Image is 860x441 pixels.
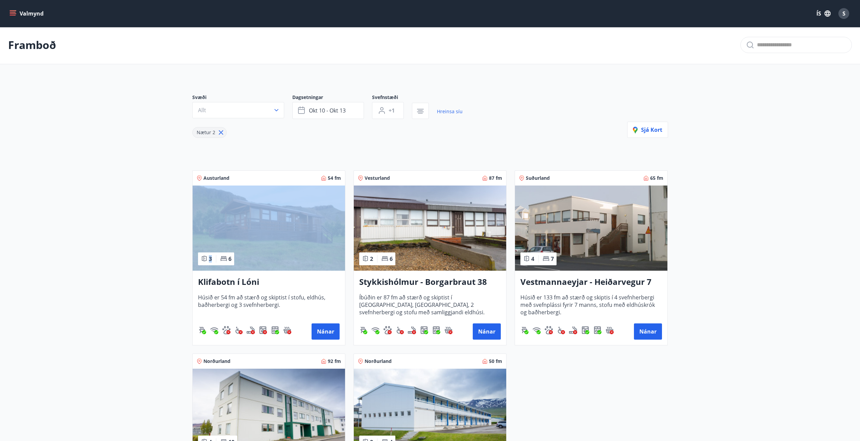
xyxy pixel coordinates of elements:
[292,102,364,119] button: okt 10 - okt 13
[198,106,206,114] span: Allt
[210,326,218,334] img: HJRyFFsYp6qjeUYhR4dAD8CaCEsnIFYZ05miwXoh.svg
[489,358,502,365] span: 50 fm
[198,294,340,316] span: Húsið er 54 fm að stærð og skiptist í stofu, eldhús, baðherbergi og 3 svefnherbergi.
[198,326,206,334] img: ZXjrS3QKesehq6nQAPjaRuRTI364z8ohTALB4wBr.svg
[192,127,227,138] div: Nætur 2
[312,323,340,340] button: Nánar
[247,326,255,334] div: Reykingar / Vape
[210,326,218,334] div: Þráðlaust net
[228,255,231,263] span: 6
[606,326,614,334] img: h89QDIuHlAdpqTriuIvuEWkTH976fOgBEOOeu1mi.svg
[359,326,367,334] div: Gasgrill
[520,326,529,334] img: ZXjrS3QKesehq6nQAPjaRuRTI364z8ohTALB4wBr.svg
[203,358,230,365] span: Norðurland
[235,326,243,334] div: Aðgengi fyrir hjólastól
[531,255,534,263] span: 4
[328,175,341,181] span: 54 fm
[384,326,392,334] div: Gæludýr
[309,107,346,114] span: okt 10 - okt 13
[259,326,267,334] img: Dl16BY4EX9PAW649lg1C3oBuIaAsR6QVDQBO2cTm.svg
[408,326,416,334] img: QNIUl6Cv9L9rHgMXwuzGLuiJOj7RKqxk9mBFPqjq.svg
[359,294,501,316] span: Íbúðin er 87 fm að stærð og skiptist í [GEOGRAPHIC_DATA], [GEOGRAPHIC_DATA], 2 svefnherbergi og s...
[551,255,554,263] span: 7
[222,326,230,334] div: Gæludýr
[396,326,404,334] div: Aðgengi fyrir hjólastól
[842,10,845,17] span: S
[515,186,667,271] img: Paella dish
[606,326,614,334] div: Heitur pottur
[533,326,541,334] div: Þráðlaust net
[836,5,852,22] button: S
[489,175,502,181] span: 87 fm
[372,102,404,119] button: +1
[581,326,589,334] img: Dl16BY4EX9PAW649lg1C3oBuIaAsR6QVDQBO2cTm.svg
[192,94,292,102] span: Svæði
[813,7,834,20] button: ÍS
[432,326,440,334] div: Uppþvottavél
[408,326,416,334] div: Reykingar / Vape
[283,326,291,334] div: Heitur pottur
[545,326,553,334] img: pxcaIm5dSOV3FS4whs1soiYWTwFQvksT25a9J10C.svg
[328,358,341,365] span: 92 fm
[283,326,291,334] img: h89QDIuHlAdpqTriuIvuEWkTH976fOgBEOOeu1mi.svg
[473,323,501,340] button: Nánar
[203,175,229,181] span: Austurland
[444,326,452,334] div: Heitur pottur
[193,186,345,271] img: Paella dish
[650,175,663,181] span: 65 fm
[235,326,243,334] img: 8IYIKVZQyRlUC6HQIIUSdjpPGRncJsz2RzLgWvp4.svg
[359,326,367,334] img: ZXjrS3QKesehq6nQAPjaRuRTI364z8ohTALB4wBr.svg
[8,38,56,52] p: Framboð
[8,7,46,20] button: menu
[420,326,428,334] div: Þvottavél
[634,323,662,340] button: Nánar
[371,326,379,334] div: Þráðlaust net
[520,294,662,316] span: Húsið er 133 fm að stærð og skiptis í 4 svefnherbergi með svefnplássi fyrir 7 manns, stofu með el...
[209,255,212,263] span: 3
[545,326,553,334] div: Gæludýr
[557,326,565,334] img: 8IYIKVZQyRlUC6HQIIUSdjpPGRncJsz2RzLgWvp4.svg
[271,326,279,334] img: 7hj2GulIrg6h11dFIpsIzg8Ak2vZaScVwTihwv8g.svg
[370,255,373,263] span: 2
[520,276,662,288] h3: Vestmannaeyjar - Heiðarvegur 7
[389,107,395,114] span: +1
[198,326,206,334] div: Gasgrill
[271,326,279,334] div: Uppþvottavél
[192,102,284,118] button: Allt
[581,326,589,334] div: Þvottavél
[372,94,412,102] span: Svefnstæði
[533,326,541,334] img: HJRyFFsYp6qjeUYhR4dAD8CaCEsnIFYZ05miwXoh.svg
[627,122,668,138] button: Sjá kort
[432,326,440,334] img: 7hj2GulIrg6h11dFIpsIzg8Ak2vZaScVwTihwv8g.svg
[396,326,404,334] img: 8IYIKVZQyRlUC6HQIIUSdjpPGRncJsz2RzLgWvp4.svg
[569,326,577,334] img: QNIUl6Cv9L9rHgMXwuzGLuiJOj7RKqxk9mBFPqjq.svg
[633,126,662,133] span: Sjá kort
[520,326,529,334] div: Gasgrill
[437,104,463,119] a: Hreinsa síu
[197,129,215,136] span: Nætur 2
[222,326,230,334] img: pxcaIm5dSOV3FS4whs1soiYWTwFQvksT25a9J10C.svg
[557,326,565,334] div: Aðgengi fyrir hjólastól
[593,326,601,334] img: 7hj2GulIrg6h11dFIpsIzg8Ak2vZaScVwTihwv8g.svg
[359,276,501,288] h3: Stykkishólmur - Borgarbraut 38
[371,326,379,334] img: HJRyFFsYp6qjeUYhR4dAD8CaCEsnIFYZ05miwXoh.svg
[365,175,390,181] span: Vesturland
[526,175,550,181] span: Suðurland
[365,358,392,365] span: Norðurland
[593,326,601,334] div: Uppþvottavél
[384,326,392,334] img: pxcaIm5dSOV3FS4whs1soiYWTwFQvksT25a9J10C.svg
[569,326,577,334] div: Reykingar / Vape
[444,326,452,334] img: h89QDIuHlAdpqTriuIvuEWkTH976fOgBEOOeu1mi.svg
[292,94,372,102] span: Dagsetningar
[390,255,393,263] span: 6
[259,326,267,334] div: Þvottavél
[198,276,340,288] h3: Klifabotn í Lóni
[420,326,428,334] img: Dl16BY4EX9PAW649lg1C3oBuIaAsR6QVDQBO2cTm.svg
[354,186,506,271] img: Paella dish
[247,326,255,334] img: QNIUl6Cv9L9rHgMXwuzGLuiJOj7RKqxk9mBFPqjq.svg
